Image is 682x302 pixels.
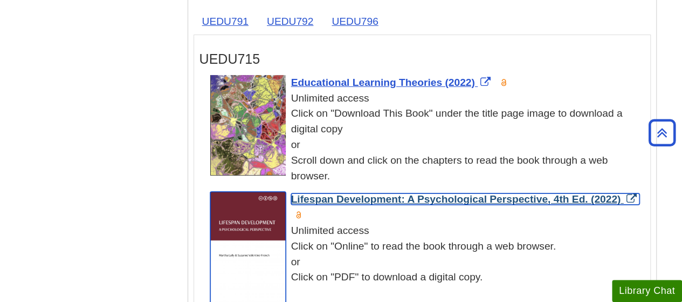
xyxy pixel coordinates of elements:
[500,78,508,87] img: Open Access
[210,91,645,184] div: Unlimited access Click on "Download This Book" under the title page image to download a digital c...
[291,193,639,205] a: Link opens in new window
[323,8,387,35] a: UEDU796
[194,8,257,35] a: UEDU791
[612,280,682,302] button: Library Chat
[295,211,303,219] img: Open Access
[258,8,322,35] a: UEDU792
[291,193,621,205] span: Lifespan Development: A Psychological Perspective, 4th Ed. (2022)
[199,51,645,67] h3: UEDU715
[291,77,494,88] a: Link opens in new window
[210,75,286,176] img: Cover Art
[291,77,475,88] span: Educational Learning Theories (2022)
[645,125,679,140] a: Back to Top
[210,223,645,285] div: Unlimited access Click on "Online" to read the book through a web browser. or Click on "PDF" to d...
